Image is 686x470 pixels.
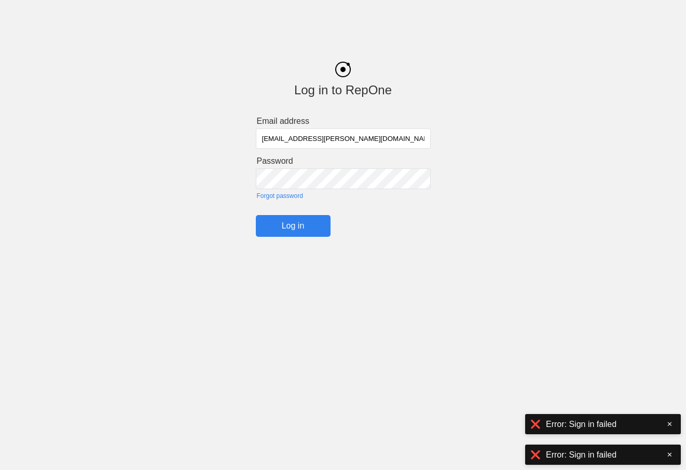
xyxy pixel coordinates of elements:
input: Log in [256,215,331,237]
input: name@domain.com [256,129,431,149]
a: Forgot password [257,192,431,200]
img: black_logo.png [335,62,351,77]
label: Email address [257,117,431,126]
label: Password [257,156,431,166]
iframe: Chat Widget [499,350,686,470]
div: Log in to RepOne [256,83,431,97]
